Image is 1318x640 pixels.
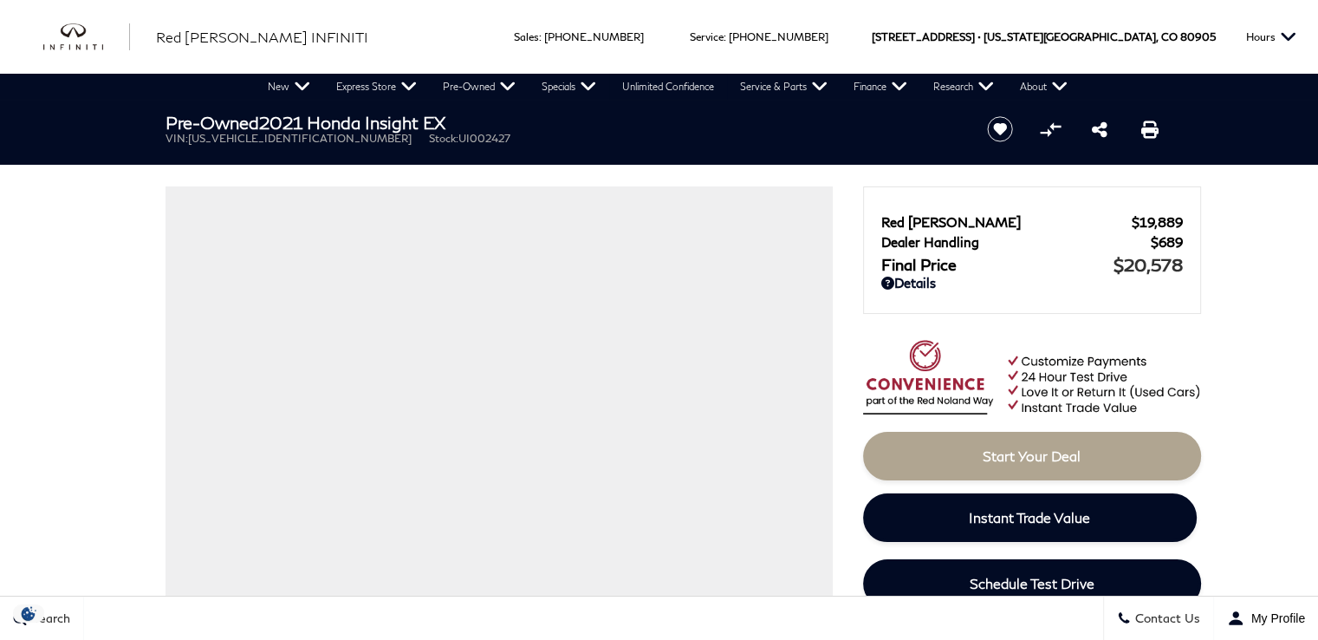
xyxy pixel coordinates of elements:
a: Service & Parts [727,74,841,100]
a: Print this Pre-Owned 2021 Honda Insight EX [1141,119,1159,140]
span: Schedule Test Drive [970,575,1094,591]
button: Compare Vehicle [1037,116,1063,142]
span: Search [27,611,70,626]
span: $689 [1151,234,1183,250]
span: Service [690,30,724,43]
span: : [724,30,726,43]
a: Details [881,275,1183,291]
span: $20,578 [1113,254,1183,275]
a: Start Your Deal [863,432,1201,480]
span: VIN: [166,132,188,145]
button: Open user profile menu [1214,597,1318,640]
a: Specials [529,74,609,100]
span: Dealer Handling [881,234,1151,250]
span: Contact Us [1131,611,1200,626]
a: Red [PERSON_NAME] $19,889 [881,214,1183,230]
a: Instant Trade Value [863,493,1197,542]
a: Share this Pre-Owned 2021 Honda Insight EX [1092,119,1107,140]
span: Instant Trade Value [969,509,1090,526]
a: Finance [841,74,920,100]
span: UI002427 [458,132,510,145]
a: infiniti [43,23,130,51]
a: [PHONE_NUMBER] [729,30,828,43]
h1: 2021 Honda Insight EX [166,113,958,132]
nav: Main Navigation [255,74,1081,100]
a: Research [920,74,1007,100]
span: Red [PERSON_NAME] INFINITI [156,29,368,45]
a: [STREET_ADDRESS] • [US_STATE][GEOGRAPHIC_DATA], CO 80905 [872,30,1216,43]
img: Opt-Out Icon [9,604,49,623]
span: $19,889 [1132,214,1183,230]
a: Pre-Owned [430,74,529,100]
a: Unlimited Confidence [609,74,727,100]
a: [PHONE_NUMBER] [544,30,644,43]
a: Express Store [323,74,430,100]
section: Click to Open Cookie Consent Modal [9,604,49,623]
a: Schedule Test Drive [863,559,1201,608]
span: Red [PERSON_NAME] [881,214,1132,230]
button: Save vehicle [981,115,1019,143]
span: [US_VEHICLE_IDENTIFICATION_NUMBER] [188,132,412,145]
span: Start Your Deal [983,447,1081,464]
a: New [255,74,323,100]
span: : [539,30,542,43]
a: Red [PERSON_NAME] INFINITI [156,27,368,48]
span: Stock: [429,132,458,145]
a: About [1007,74,1081,100]
span: My Profile [1244,611,1305,625]
a: Dealer Handling $689 [881,234,1183,250]
img: INFINITI [43,23,130,51]
strong: Pre-Owned [166,112,259,133]
a: Final Price $20,578 [881,254,1183,275]
span: Sales [514,30,539,43]
span: Final Price [881,255,1113,274]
